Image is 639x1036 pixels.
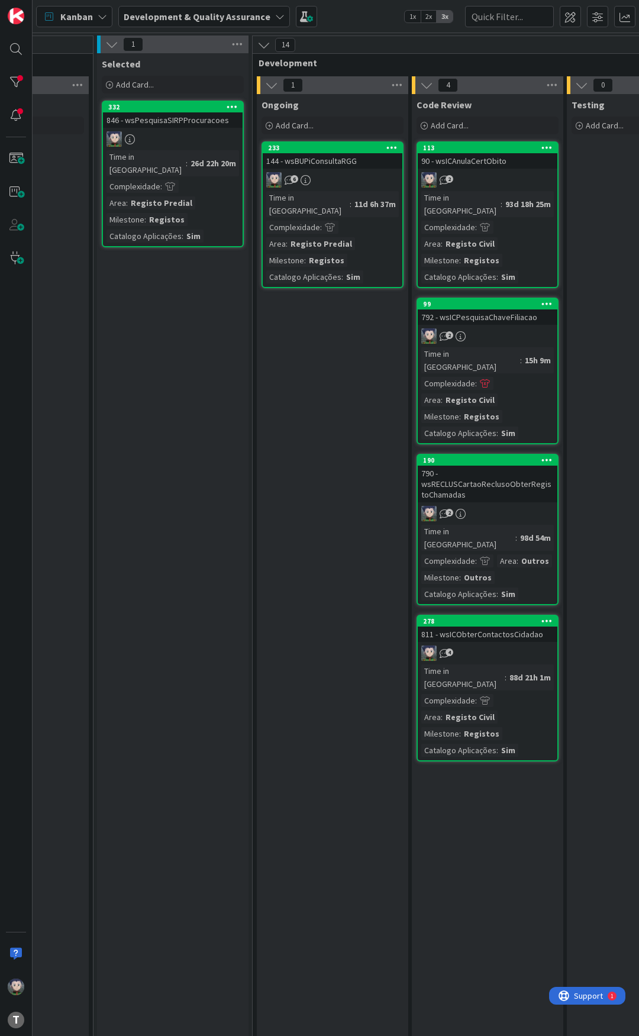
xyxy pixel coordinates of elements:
div: Complexidade [421,554,475,567]
div: 190790 - wsRECLUSCartaoReclusoObterRegistoChamadas [418,455,557,502]
div: Time in [GEOGRAPHIC_DATA] [266,191,350,217]
div: Catalogo Aplicações [421,588,496,601]
div: 332846 - wsPesquisaSIRPProcuracoes [103,102,243,128]
span: : [441,711,443,724]
span: Selected [102,58,140,70]
span: : [182,230,183,243]
span: Add Card... [116,79,154,90]
div: Sim [498,427,518,440]
span: 2x [421,11,437,22]
span: : [515,531,517,544]
div: Catalogo Aplicações [421,427,496,440]
div: LS [418,328,557,344]
div: 790 - wsRECLUSCartaoReclusoObterRegistoChamadas [418,466,557,502]
span: : [144,213,146,226]
div: Registo Civil [443,237,498,250]
input: Quick Filter... [465,6,554,27]
div: Registo Civil [443,393,498,406]
div: 233 [263,143,402,153]
div: Catalogo Aplicações [421,744,496,757]
div: Time in [GEOGRAPHIC_DATA] [421,525,515,551]
div: Milestone [421,571,459,584]
span: : [517,554,518,567]
div: Complexidade [266,221,320,234]
div: 99 [418,299,557,309]
span: : [441,237,443,250]
span: Support [25,2,54,16]
span: 6 [291,175,298,183]
span: 4 [438,78,458,92]
div: 278 [418,616,557,627]
div: Registo Predial [128,196,195,209]
div: 98d 54m [517,531,554,544]
span: : [320,221,322,234]
img: LS [421,506,437,521]
div: Catalogo Aplicações [421,270,496,283]
div: 846 - wsPesquisaSIRPProcuracoes [103,112,243,128]
span: Ongoing [262,99,299,111]
span: : [496,427,498,440]
div: Milestone [106,213,144,226]
img: LS [421,646,437,661]
span: : [126,196,128,209]
div: LS [418,506,557,521]
span: 14 [275,38,295,52]
span: : [186,157,188,170]
div: Complexidade [421,694,475,707]
div: Milestone [421,410,459,423]
div: Area [266,237,286,250]
img: LS [106,131,122,147]
div: Sim [183,230,204,243]
div: Area [421,393,441,406]
div: 190 [418,455,557,466]
a: 99792 - wsICPesquisaChaveFiliacaoLSTime in [GEOGRAPHIC_DATA]:15h 9mComplexidade:Area:Registo Civi... [417,298,559,444]
div: Time in [GEOGRAPHIC_DATA] [421,191,501,217]
div: 15h 9m [522,354,554,367]
div: 88d 21h 1m [506,671,554,684]
span: Add Card... [586,120,624,131]
div: Registos [146,213,188,226]
div: Registo Predial [288,237,355,250]
div: Complexidade [421,377,475,390]
div: 233 [268,144,402,152]
span: : [459,410,461,423]
div: 144 - wsBUPiConsultaRGG [263,153,402,169]
a: 11390 - wsICAnulaCertObitoLSTime in [GEOGRAPHIC_DATA]:93d 18h 25mComplexidade:Area:Registo CivilM... [417,141,559,288]
img: LS [421,172,437,188]
span: Kanban [60,9,93,24]
div: 278811 - wsICObterContactosCidadao [418,616,557,642]
span: : [459,571,461,584]
div: Area [106,196,126,209]
span: : [304,254,306,267]
div: 113 [423,144,557,152]
span: : [441,393,443,406]
div: LS [418,172,557,188]
div: 99792 - wsICPesquisaChaveFiliacao [418,299,557,325]
div: 811 - wsICObterContactosCidadao [418,627,557,642]
span: 0 [593,78,613,92]
div: Sim [498,270,518,283]
div: Time in [GEOGRAPHIC_DATA] [421,664,505,690]
div: 93d 18h 25m [502,198,554,211]
div: Sim [343,270,363,283]
div: Catalogo Aplicações [266,270,341,283]
a: 332846 - wsPesquisaSIRPProcuracoesLSTime in [GEOGRAPHIC_DATA]:26d 22h 20mComplexidade:Area:Regist... [102,101,244,247]
div: 26d 22h 20m [188,157,239,170]
b: Development & Quality Assurance [124,11,270,22]
div: 792 - wsICPesquisaChaveFiliacao [418,309,557,325]
div: Area [421,711,441,724]
div: Sim [498,588,518,601]
span: Testing [572,99,605,111]
div: Outros [518,554,552,567]
div: 11d 6h 37m [351,198,399,211]
a: 190790 - wsRECLUSCartaoReclusoObterRegistoChamadasLSTime in [GEOGRAPHIC_DATA]:98d 54mComplexidade... [417,454,559,605]
div: Outros [461,571,495,584]
div: T [8,1012,24,1028]
span: 1 [123,37,143,51]
span: 3x [437,11,453,22]
span: : [505,671,506,684]
div: Milestone [421,254,459,267]
div: Time in [GEOGRAPHIC_DATA] [106,150,186,176]
div: Registos [461,727,502,740]
span: 4 [446,648,453,656]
